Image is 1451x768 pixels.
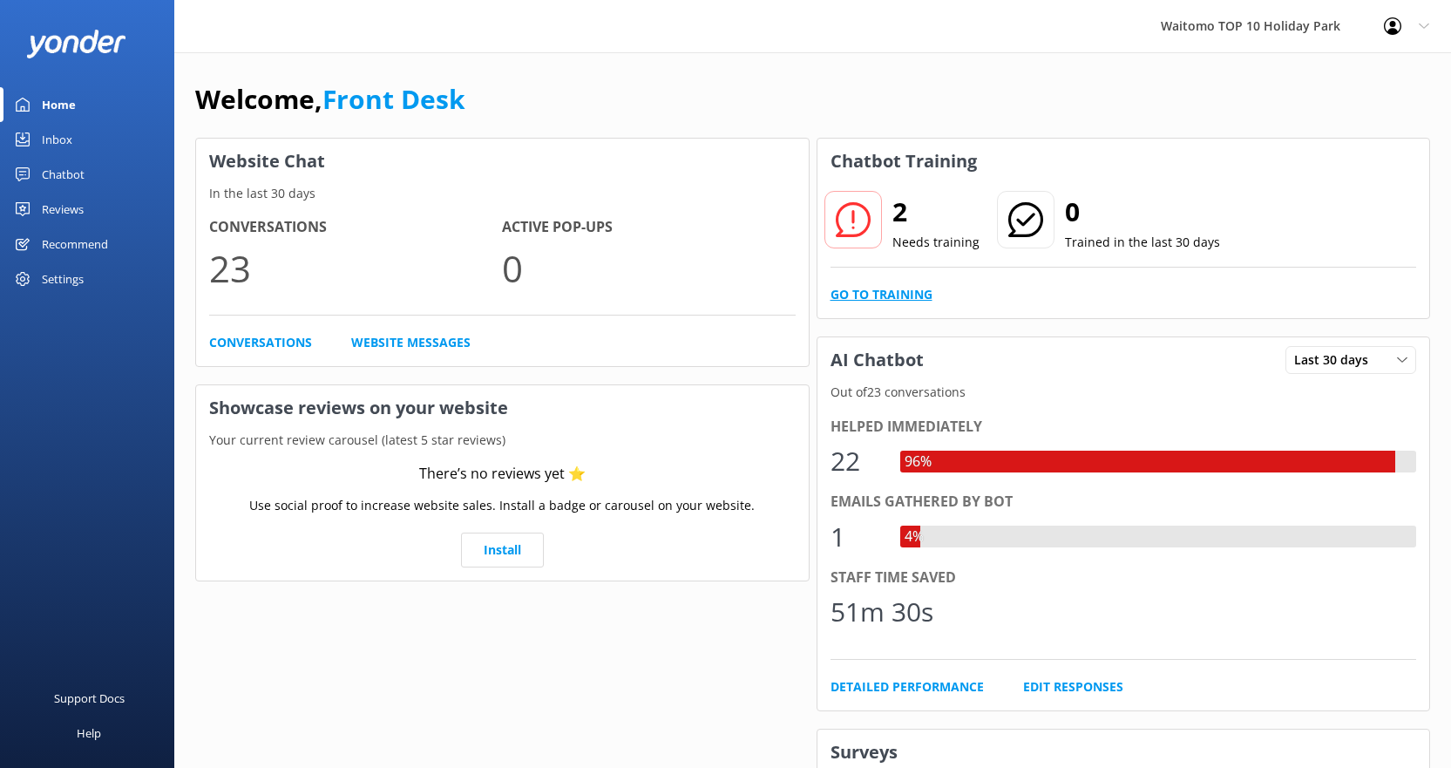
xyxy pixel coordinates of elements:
[322,81,465,117] a: Front Desk
[196,184,809,203] p: In the last 30 days
[502,239,795,297] p: 0
[419,463,586,486] div: There’s no reviews yet ⭐
[42,227,108,262] div: Recommend
[42,122,72,157] div: Inbox
[817,383,1430,402] p: Out of 23 conversations
[26,30,126,58] img: yonder-white-logo.png
[1023,677,1123,697] a: Edit Responses
[831,416,1417,438] div: Helped immediately
[42,87,76,122] div: Home
[209,333,312,352] a: Conversations
[249,496,755,515] p: Use social proof to increase website sales. Install a badge or carousel on your website.
[42,262,84,296] div: Settings
[54,681,125,716] div: Support Docs
[831,440,883,482] div: 22
[196,139,809,184] h3: Website Chat
[831,285,932,304] a: Go to Training
[892,233,980,252] p: Needs training
[1065,191,1220,233] h2: 0
[42,192,84,227] div: Reviews
[900,451,936,473] div: 96%
[831,516,883,558] div: 1
[817,337,937,383] h3: AI Chatbot
[817,139,990,184] h3: Chatbot Training
[831,677,984,697] a: Detailed Performance
[77,716,101,751] div: Help
[42,157,85,192] div: Chatbot
[196,385,809,431] h3: Showcase reviews on your website
[1065,233,1220,252] p: Trained in the last 30 days
[196,431,809,450] p: Your current review carousel (latest 5 star reviews)
[209,216,502,239] h4: Conversations
[892,191,980,233] h2: 2
[461,533,544,568] a: Install
[195,78,465,120] h1: Welcome,
[831,591,933,633] div: 51m 30s
[1294,350,1379,370] span: Last 30 days
[209,239,502,297] p: 23
[831,567,1417,589] div: Staff time saved
[351,333,471,352] a: Website Messages
[900,526,928,548] div: 4%
[831,491,1417,513] div: Emails gathered by bot
[502,216,795,239] h4: Active Pop-ups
